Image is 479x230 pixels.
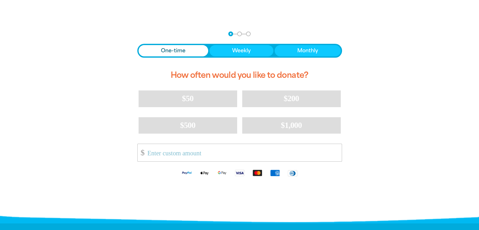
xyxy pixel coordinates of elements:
[228,32,233,36] button: Navigate to step 1 of 3 to enter your donation amount
[213,169,231,176] img: Google Pay logo
[161,47,185,55] span: One-time
[139,90,237,107] button: $50
[178,169,196,176] img: Paypal logo
[143,144,341,161] input: Enter custom amount
[242,117,341,134] button: $1,000
[196,169,213,176] img: Apple Pay logo
[209,45,273,56] button: Weekly
[137,65,342,85] h2: How often would you like to donate?
[182,94,193,103] span: $50
[248,169,266,176] img: Mastercard logo
[137,44,342,58] div: Donation frequency
[284,170,301,177] img: Diners Club logo
[138,146,145,160] span: $
[275,45,341,56] button: Monthly
[232,47,251,55] span: Weekly
[137,164,342,181] div: Available payment methods
[297,47,318,55] span: Monthly
[139,45,208,56] button: One-time
[281,121,302,130] span: $1,000
[237,32,242,36] button: Navigate to step 2 of 3 to enter your details
[180,121,196,130] span: $500
[231,169,248,176] img: Visa logo
[242,90,341,107] button: $200
[246,32,251,36] button: Navigate to step 3 of 3 to enter your payment details
[266,169,284,176] img: American Express logo
[284,94,299,103] span: $200
[139,117,237,134] button: $500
